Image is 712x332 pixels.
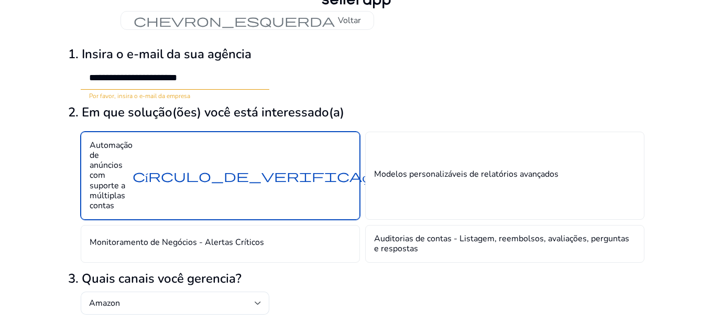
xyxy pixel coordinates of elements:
[374,168,558,180] font: Modelos personalizáveis ​​de relatórios avançados
[133,168,386,183] font: círculo_de_verificação
[121,11,374,30] button: chevron_esquerdaVoltar
[134,13,335,28] font: chevron_esquerda
[374,233,629,254] font: Auditorias de contas - Listagem, reembolsos, avaliações, perguntas e respostas
[90,237,264,248] font: Monitoramento de Negócios - Alertas Críticos
[90,140,133,211] font: Automação de anúncios com suporte a múltiplas contas
[89,298,120,308] h4: Amazon
[68,270,242,287] font: 3. Quais canais você gerencia?
[68,104,344,121] font: 2. Em que solução(ões) você está interessado(a)
[68,46,251,62] font: 1. Insira o e-mail da sua agência
[338,15,361,26] font: Voltar
[89,92,190,100] font: Por favor, insira o e-mail da empresa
